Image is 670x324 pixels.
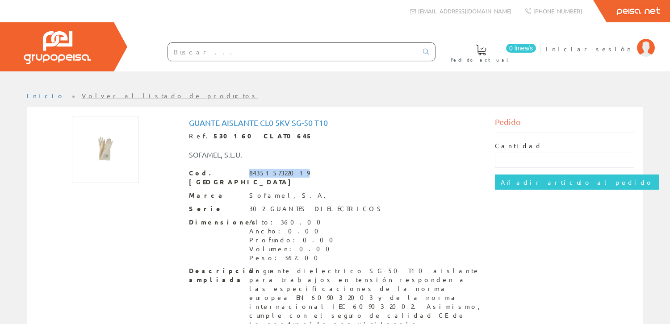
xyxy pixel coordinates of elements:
span: 0 línea/s [506,44,536,53]
span: Marca [189,191,243,200]
div: Profundo: 0.00 [249,236,339,245]
strong: 530160 CLAT0645 [214,132,313,140]
label: Cantidad [495,141,542,150]
div: Ancho: 0.00 [249,227,339,236]
div: Volumen: 0.00 [249,245,339,253]
div: 8435157322019 [249,169,310,178]
a: Volver al listado de productos [82,91,258,100]
span: [EMAIL_ADDRESS][DOMAIN_NAME] [418,7,511,15]
div: Pedido [495,116,635,133]
div: Peso: 362.00 [249,253,339,262]
img: Grupo Peisa [24,31,91,64]
span: Cod. [GEOGRAPHIC_DATA] [189,169,243,187]
input: Buscar ... [168,43,418,61]
span: Pedido actual [451,55,511,64]
input: Añadir artículo al pedido [495,174,659,190]
span: Dimensiones [189,218,243,227]
img: Foto artículo Guante Aislante Cl0 5kv Sg-50 T10 (150x150) [72,116,139,183]
div: SOFAMEL, S.L.U. [182,150,361,160]
div: Alto: 360.00 [249,218,339,227]
span: Serie [189,204,243,213]
a: Iniciar sesión [546,37,655,46]
a: Inicio [27,91,65,100]
span: [PHONE_NUMBER] [533,7,582,15]
span: Descripción ampliada [189,266,243,284]
span: Iniciar sesión [546,44,632,53]
h1: Guante Aislante Cl0 5kv Sg-50 T10 [189,118,482,127]
div: Sofamel, S.A. [249,191,331,200]
div: 302 GUANTES DIELECTRICOS [249,204,385,213]
div: Ref. [189,132,482,141]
